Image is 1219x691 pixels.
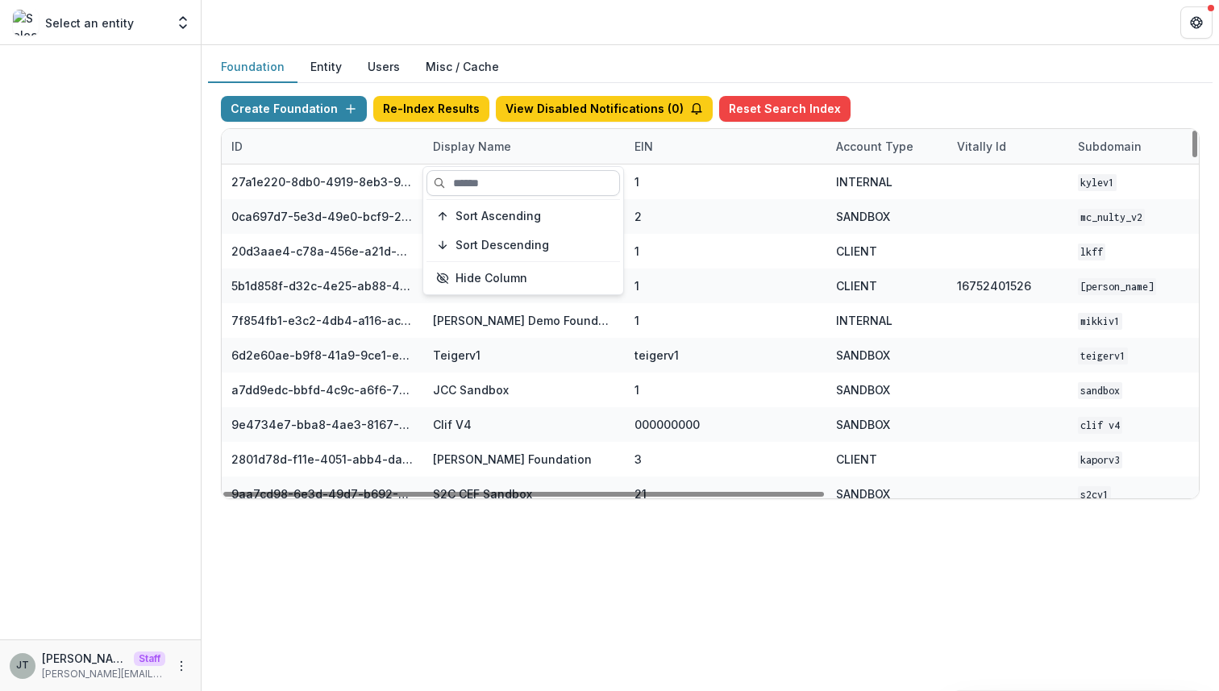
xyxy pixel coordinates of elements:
div: 21 [634,485,647,502]
div: 16752401526 [957,277,1031,294]
div: Subdomain [1068,129,1189,164]
div: Subdomain [1068,138,1151,155]
button: View Disabled Notifications (0) [496,96,713,122]
div: 0ca697d7-5e3d-49e0-bcf9-217f69e92d71 [231,208,414,225]
button: Users [355,52,413,83]
div: 2801d78d-f11e-4051-abb4-dab00da98882 [231,451,414,468]
code: mc_nulty_v2 [1078,209,1145,226]
div: 2 [634,208,642,225]
div: 000000000 [634,416,700,433]
button: Sort Descending [426,232,620,258]
button: Re-Index Results [373,96,489,122]
div: JCC Sandbox [433,381,509,398]
code: kylev1 [1078,174,1117,191]
div: SANDBOX [836,347,890,364]
div: 5b1d858f-d32c-4e25-ab88-434536713791 [231,277,414,294]
div: INTERNAL [836,312,892,329]
div: 1 [634,243,639,260]
p: [PERSON_NAME] [42,650,127,667]
div: 1 [634,381,639,398]
div: CLIENT [836,243,877,260]
div: CLIENT [836,277,877,294]
div: SANDBOX [836,416,890,433]
div: 9aa7cd98-6e3d-49d7-b692-3e5f3d1facd4 [231,485,414,502]
button: Entity [297,52,355,83]
button: Foundation [208,52,297,83]
div: Vitally Id [947,129,1068,164]
div: ID [222,129,423,164]
div: 3 [634,451,642,468]
button: Open entity switcher [172,6,194,39]
div: Display Name [423,138,521,155]
div: 1 [634,312,639,329]
span: Sort Descending [456,239,549,252]
div: ID [222,138,252,155]
div: 6d2e60ae-b9f8-41a9-9ce1-e608d0f20ec5 [231,347,414,364]
p: [PERSON_NAME][EMAIL_ADDRESS][DOMAIN_NAME] [42,667,165,681]
code: Clif V4 [1078,417,1122,434]
div: EIN [625,129,826,164]
div: Account Type [826,129,947,164]
code: teigerv1 [1078,348,1128,364]
div: a7dd9edc-bbfd-4c9c-a6f6-76d0743bf1cd [231,381,414,398]
button: More [172,656,191,676]
code: mikkiv1 [1078,313,1122,330]
div: [PERSON_NAME] Foundation [433,451,592,468]
code: [PERSON_NAME] [1078,278,1156,295]
div: Joyce N Temelio [16,660,29,671]
div: Display Name [423,129,625,164]
div: EIN [625,138,663,155]
div: S2C CEF Sandbox [433,485,532,502]
div: SANDBOX [836,485,890,502]
div: teigerv1 [634,347,679,364]
div: 20d3aae4-c78a-456e-a21d-91c97a6a725f [231,243,414,260]
div: SANDBOX [836,208,890,225]
p: Select an entity [45,15,134,31]
code: lkff [1078,244,1105,260]
span: Sort Ascending [456,210,541,223]
div: 1 [634,173,639,190]
div: [PERSON_NAME] Demo Foundation [433,312,615,329]
div: 7f854fb1-e3c2-4db4-a116-aca576521abc [231,312,414,329]
div: CLIENT [836,451,877,468]
div: SANDBOX [836,381,890,398]
div: Teigerv1 [433,347,481,364]
button: Reset Search Index [719,96,851,122]
button: Hide Column [426,265,620,291]
div: 1 [634,277,639,294]
p: Staff [134,651,165,666]
code: kaporv3 [1078,452,1122,468]
div: 9e4734e7-bba8-4ae3-8167-95d86cec7b4b [231,416,414,433]
button: Get Help [1180,6,1213,39]
code: s2cv1 [1078,486,1111,503]
img: Select an entity [13,10,39,35]
div: INTERNAL [836,173,892,190]
div: Vitally Id [947,138,1016,155]
button: Misc / Cache [413,52,512,83]
div: 27a1e220-8db0-4919-8eb3-9f29ee33f7b0 [231,173,414,190]
div: Clif V4 [433,416,472,433]
button: Create Foundation [221,96,367,122]
div: Account Type [826,138,923,155]
code: sandbox [1078,382,1122,399]
button: Sort Ascending [426,203,620,229]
